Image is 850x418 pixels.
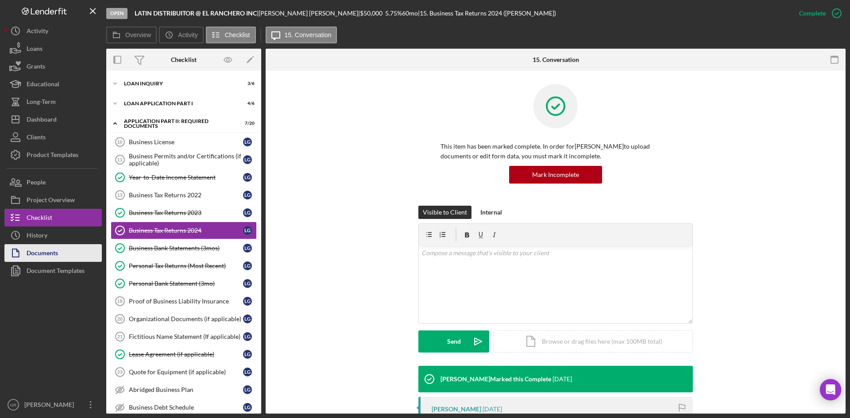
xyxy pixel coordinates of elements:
[418,10,556,17] div: | 15. Business Tax Returns 2024 ([PERSON_NAME])
[129,262,243,269] div: Personal Tax Returns (Most Recent)
[239,101,255,106] div: 4 / 6
[159,27,203,43] button: Activity
[10,403,16,407] text: GR
[790,4,846,22] button: Complete
[129,245,243,252] div: Business Bank Statements (3mos)
[129,138,243,146] div: Business License
[385,10,402,17] div: 5.75 %
[447,330,461,353] div: Send
[432,406,481,413] div: [PERSON_NAME]
[243,208,252,217] div: L G
[27,128,46,148] div: Clients
[129,298,243,305] div: Proof of Business Liability Insurance
[111,292,257,310] a: 19Proof of Business Liability InsuranceLG
[440,376,551,383] div: [PERSON_NAME] Marked this Complete
[27,75,59,95] div: Educational
[111,275,257,292] a: Personal Bank Statement (3mo)LG
[4,111,102,128] button: Dashboard
[480,206,502,219] div: Internal
[243,261,252,270] div: L G
[27,209,52,229] div: Checklist
[4,191,102,209] a: Project Overview
[117,157,122,162] tspan: 11
[129,404,243,411] div: Business Debt Schedule
[4,128,102,146] a: Clients
[4,146,102,164] button: Product Templates
[129,209,243,216] div: Business Tax Returns 2023
[117,192,122,198] tspan: 13
[129,153,243,167] div: Business Permits and/or Certifications (if applicable)
[4,40,102,58] button: Loans
[117,316,123,322] tspan: 20
[111,381,257,399] a: Abridged Business PlanLG
[483,406,502,413] time: 2025-08-29 21:49
[243,173,252,182] div: L G
[27,146,78,166] div: Product Templates
[111,345,257,363] a: Lease Agreement (if applicable)LG
[4,396,102,414] button: GR[PERSON_NAME]
[111,310,257,328] a: 20Organizational Documents (if applicable)LG
[117,299,122,304] tspan: 19
[4,262,102,280] button: Document Templates
[206,27,256,43] button: Checklist
[129,333,243,340] div: Fictitious Name Statement (If applicable)
[111,328,257,345] a: 21Fictitious Name Statement (If applicable)LG
[117,334,123,339] tspan: 21
[111,204,257,222] a: Business Tax Returns 2023LG
[243,332,252,341] div: L G
[111,257,257,275] a: Personal Tax Returns (Most Recent)LG
[171,56,197,63] div: Checklist
[27,58,45,77] div: Grants
[111,239,257,257] a: Business Bank Statements (3mos)LG
[117,139,122,145] tspan: 10
[4,173,102,191] a: People
[111,399,257,416] a: Business Debt ScheduleLG
[243,350,252,359] div: L G
[129,386,243,393] div: Abridged Business Plan
[106,8,127,19] div: Open
[106,27,157,43] button: Overview
[259,10,360,17] div: [PERSON_NAME] [PERSON_NAME] |
[129,368,243,376] div: Quote for Equipment (if applicable)
[225,31,250,38] label: Checklist
[4,209,102,226] button: Checklist
[402,10,418,17] div: 60 mo
[125,31,151,38] label: Overview
[27,40,42,60] div: Loans
[440,142,671,161] p: This item has been marked complete. In order for [PERSON_NAME] to upload documents or edit form d...
[124,81,232,86] div: Loan Inquiry
[243,403,252,412] div: L G
[129,315,243,322] div: Organizational Documents (if applicable)
[27,226,47,246] div: History
[360,9,382,17] span: $50,000
[4,226,102,244] button: History
[22,396,80,416] div: [PERSON_NAME]
[4,93,102,111] a: Long-Term
[124,101,232,106] div: Loan Application Part I
[111,186,257,204] a: 13Business Tax Returns 2022LG
[418,206,471,219] button: Visible to Client
[124,119,232,129] div: Application Part II: Required Documents
[27,22,48,42] div: Activity
[243,279,252,288] div: L G
[27,111,57,130] div: Dashboard
[111,151,257,169] a: 11Business Permits and/or Certifications (if applicable)LG
[476,206,506,219] button: Internal
[111,222,257,239] a: Business Tax Returns 2024LG
[111,169,257,186] a: Year-to-Date Income StatementLG
[243,191,252,199] div: L G
[4,58,102,75] button: Grants
[178,31,197,38] label: Activity
[129,280,243,287] div: Personal Bank Statement (3mo)
[799,4,826,22] div: Complete
[135,10,259,17] div: |
[418,330,489,353] button: Send
[243,368,252,376] div: L G
[243,138,252,146] div: L G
